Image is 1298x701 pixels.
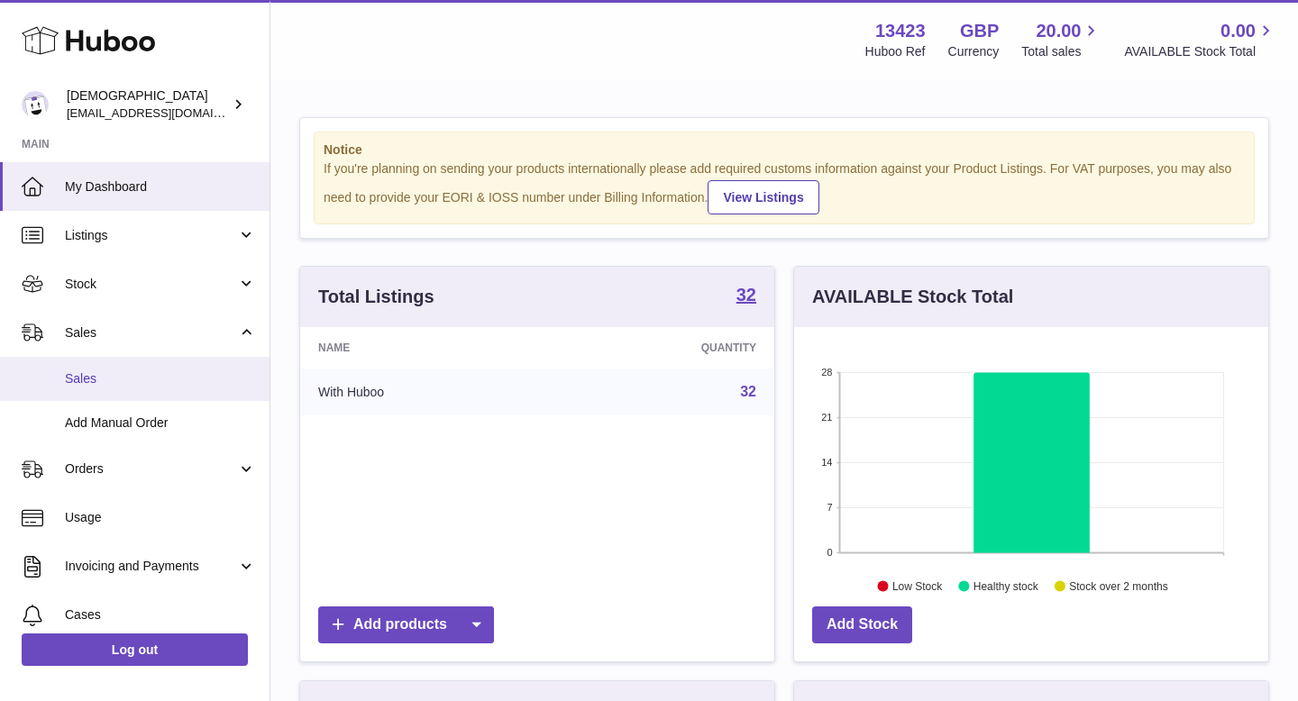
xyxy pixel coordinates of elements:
[960,19,999,43] strong: GBP
[324,141,1245,159] strong: Notice
[1220,19,1256,43] span: 0.00
[65,606,256,624] span: Cases
[22,91,49,118] img: olgazyuz@outlook.com
[708,180,818,214] a: View Listings
[65,509,256,526] span: Usage
[865,43,926,60] div: Huboo Ref
[1036,19,1081,43] span: 20.00
[948,43,1000,60] div: Currency
[300,369,550,415] td: With Huboo
[875,19,926,43] strong: 13423
[740,384,756,399] a: 32
[821,457,832,468] text: 14
[65,414,256,432] span: Add Manual Order
[65,276,237,293] span: Stock
[22,633,248,666] a: Log out
[821,412,832,423] text: 21
[812,606,912,643] a: Add Stock
[67,87,229,122] div: [DEMOGRAPHIC_DATA]
[65,324,237,341] span: Sales
[550,327,774,369] th: Quantity
[65,227,237,244] span: Listings
[1021,43,1101,60] span: Total sales
[736,286,756,304] strong: 32
[1021,19,1101,60] a: 20.00 Total sales
[827,547,832,558] text: 0
[1069,579,1167,592] text: Stock over 2 months
[812,285,1013,309] h3: AVAILABLE Stock Total
[65,178,256,196] span: My Dashboard
[736,286,756,307] a: 32
[827,502,832,513] text: 7
[318,606,494,643] a: Add products
[65,370,256,387] span: Sales
[65,558,237,575] span: Invoicing and Payments
[1124,19,1276,60] a: 0.00 AVAILABLE Stock Total
[821,367,832,378] text: 28
[973,579,1039,592] text: Healthy stock
[65,460,237,478] span: Orders
[892,579,943,592] text: Low Stock
[318,285,434,309] h3: Total Listings
[324,160,1245,214] div: If you're planning on sending your products internationally please add required customs informati...
[300,327,550,369] th: Name
[1124,43,1276,60] span: AVAILABLE Stock Total
[67,105,265,120] span: [EMAIL_ADDRESS][DOMAIN_NAME]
